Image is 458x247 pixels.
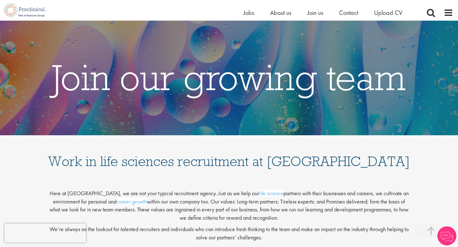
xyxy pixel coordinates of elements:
p: We’re always on the lookout for talented recruiters and individuals who can introduce fresh think... [48,225,410,241]
iframe: reCAPTCHA [4,224,86,243]
p: Here at [GEOGRAPHIC_DATA], we are not your typical recruitment agency. Just as we help our partne... [48,184,410,222]
img: Chatbot [437,226,456,245]
h1: Work in life sciences recruitment at [GEOGRAPHIC_DATA] [48,142,410,168]
a: Jobs [243,9,254,17]
a: Upload CV [374,9,402,17]
a: About us [270,9,291,17]
a: Contact [339,9,358,17]
a: career growth [116,198,147,205]
a: life science [259,190,283,197]
a: Join us [307,9,323,17]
